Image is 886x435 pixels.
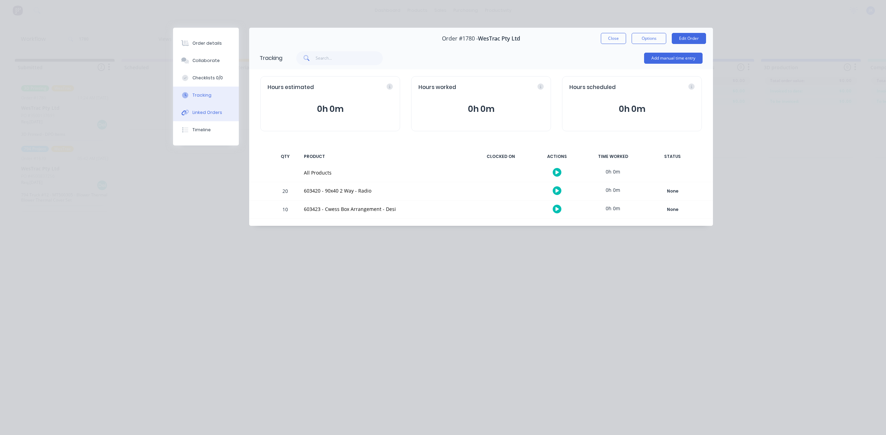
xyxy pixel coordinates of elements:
[304,187,467,194] div: 603420 - 90x40 2 Way - Radio
[275,202,296,219] div: 10
[587,164,639,179] div: 0h 0m
[173,87,239,104] button: Tracking
[192,92,211,98] div: Tracking
[300,149,471,164] div: PRODUCT
[647,205,698,214] button: None
[648,205,697,214] div: None
[442,35,478,42] span: Order #1780 -
[648,187,697,196] div: None
[644,53,703,64] button: Add manual time entry
[587,182,639,198] div: 0h 0m
[587,149,639,164] div: TIME WORKED
[632,33,666,44] button: Options
[192,40,222,46] div: Order details
[268,83,314,91] span: Hours estimated
[478,35,520,42] span: WesTrac Pty Ltd
[173,69,239,87] button: Checklists 0/0
[418,103,544,116] button: 0h 0m
[531,149,583,164] div: ACTIONS
[316,51,383,65] input: Search...
[569,83,616,91] span: Hours scheduled
[173,104,239,121] button: Linked Orders
[601,33,626,44] button: Close
[475,149,527,164] div: CLOCKED ON
[173,35,239,52] button: Order details
[173,121,239,139] button: Timeline
[304,169,467,176] div: All Products
[275,149,296,164] div: QTY
[587,201,639,216] div: 0h 0m
[192,75,223,81] div: Checklists 0/0
[192,109,222,116] div: Linked Orders
[192,127,211,133] div: Timeline
[173,52,239,69] button: Collaborate
[569,103,695,116] button: 0h 0m
[647,186,698,196] button: None
[192,57,220,64] div: Collaborate
[260,54,282,62] div: Tracking
[304,205,467,213] div: 603423 - Cwess Box Arrangement - Desi
[275,183,296,200] div: 20
[643,149,702,164] div: STATUS
[268,103,393,116] button: 0h 0m
[672,33,706,44] button: Edit Order
[418,83,456,91] span: Hours worked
